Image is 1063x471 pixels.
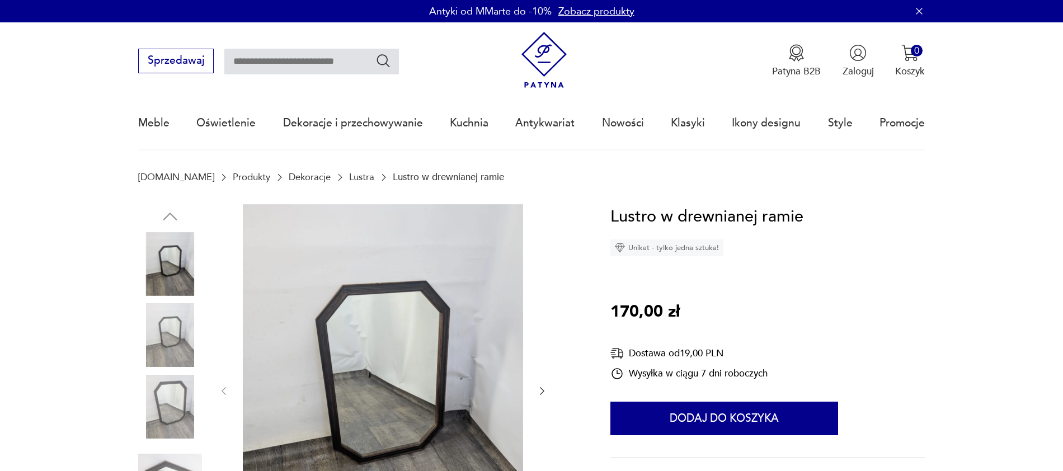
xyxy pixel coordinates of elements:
a: Kuchnia [450,97,488,149]
p: Lustro w drewnianej ramie [393,172,504,182]
button: Szukaj [375,53,392,69]
a: Oświetlenie [196,97,256,149]
p: 170,00 zł [610,299,680,325]
img: Patyna - sklep z meblami i dekoracjami vintage [516,32,572,88]
a: Ikony designu [732,97,801,149]
div: Wysyłka w ciągu 7 dni roboczych [610,367,768,380]
p: Zaloguj [843,65,874,78]
button: Dodaj do koszyka [610,402,838,435]
a: Dekoracje i przechowywanie [283,97,423,149]
button: Zaloguj [843,44,874,78]
div: Unikat - tylko jedna sztuka! [610,239,723,256]
img: Ikona diamentu [615,243,625,253]
a: [DOMAIN_NAME] [138,172,214,182]
a: Sprzedawaj [138,57,214,66]
img: Ikona koszyka [901,44,919,62]
img: Ikona medalu [788,44,805,62]
button: 0Koszyk [895,44,925,78]
div: 0 [911,45,923,56]
a: Produkty [233,172,270,182]
a: Klasyki [671,97,705,149]
img: Zdjęcie produktu Lustro w drewnianej ramie [138,375,202,439]
button: Patyna B2B [772,44,821,78]
h1: Lustro w drewnianej ramie [610,204,803,230]
a: Dekoracje [289,172,331,182]
a: Promocje [879,97,925,149]
a: Meble [138,97,170,149]
p: Patyna B2B [772,65,821,78]
a: Style [828,97,853,149]
a: Zobacz produkty [558,4,634,18]
div: Dostawa od 19,00 PLN [610,346,768,360]
a: Lustra [349,172,374,182]
img: Zdjęcie produktu Lustro w drewnianej ramie [138,232,202,296]
a: Ikona medaluPatyna B2B [772,44,821,78]
p: Koszyk [895,65,925,78]
p: Antyki od MMarte do -10% [429,4,552,18]
img: Zdjęcie produktu Lustro w drewnianej ramie [138,303,202,367]
a: Antykwariat [515,97,575,149]
a: Nowości [602,97,644,149]
img: Ikona dostawy [610,346,624,360]
img: Ikonka użytkownika [849,44,867,62]
button: Sprzedawaj [138,49,214,73]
